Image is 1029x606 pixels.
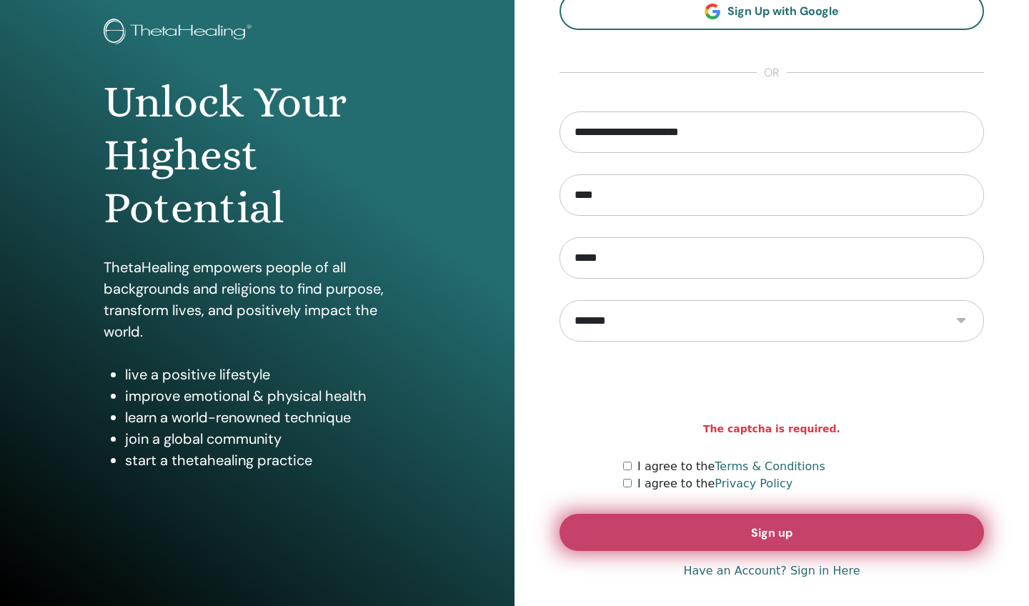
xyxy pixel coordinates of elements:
[663,363,880,419] iframe: reCAPTCHA
[125,449,411,471] li: start a thetahealing practice
[727,4,839,19] span: Sign Up with Google
[751,525,792,540] span: Sign up
[715,477,792,490] a: Privacy Policy
[715,460,825,473] a: Terms & Conditions
[125,428,411,449] li: join a global community
[683,562,860,580] a: Have an Account? Sign in Here
[637,458,825,475] label: I agree to the
[125,407,411,428] li: learn a world-renowned technique
[560,514,984,551] button: Sign up
[703,422,840,437] strong: The captcha is required.
[125,385,411,407] li: improve emotional & physical health
[757,64,787,81] span: or
[125,364,411,385] li: live a positive lifestyle
[104,257,411,342] p: ThetaHealing empowers people of all backgrounds and religions to find purpose, transform lives, a...
[104,76,411,235] h1: Unlock Your Highest Potential
[637,475,792,492] label: I agree to the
